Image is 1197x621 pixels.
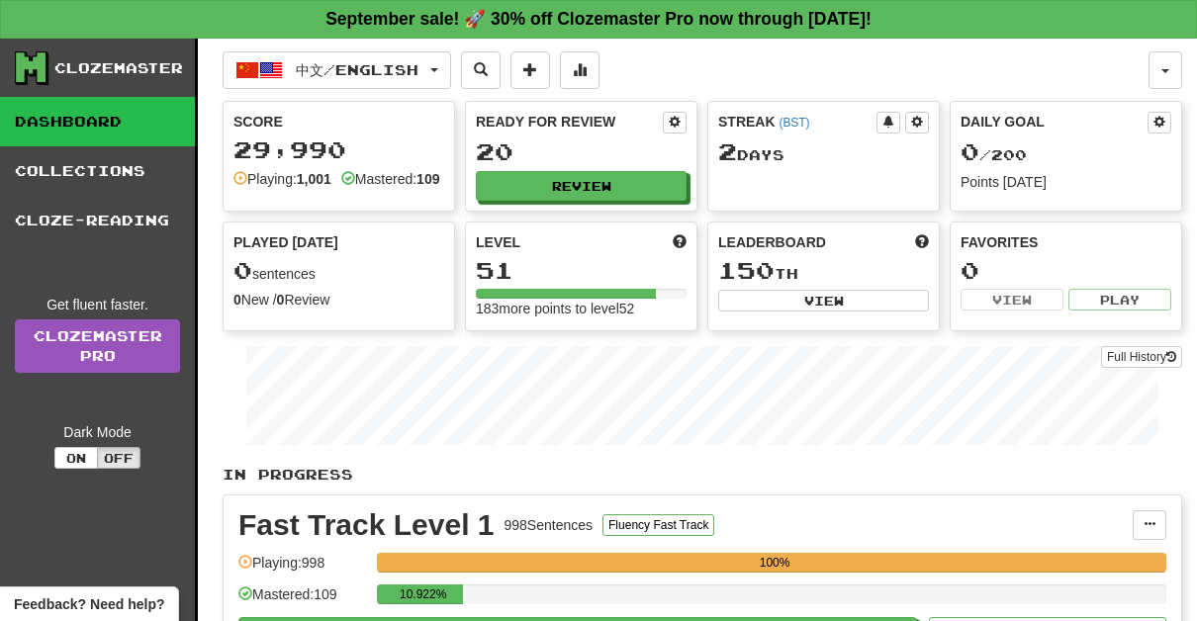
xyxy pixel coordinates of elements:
div: Playing: [233,169,331,189]
div: 29,990 [233,137,444,162]
div: Day s [718,139,929,165]
div: 0 [961,258,1171,283]
div: sentences [233,258,444,284]
button: On [54,447,98,469]
div: New / Review [233,290,444,310]
div: th [718,258,929,284]
button: Search sentences [461,51,501,89]
span: 150 [718,256,775,284]
button: Review [476,171,687,201]
strong: 109 [416,171,439,187]
div: Mastered: 109 [238,584,367,617]
div: Streak [718,112,876,132]
button: 中文/English [223,51,451,89]
div: 998 Sentences [505,515,594,535]
div: Favorites [961,232,1171,252]
strong: 0 [233,292,241,308]
div: Playing: 998 [238,553,367,585]
span: / 200 [961,146,1027,163]
div: Get fluent faster. [15,295,180,314]
div: Score [233,112,444,132]
button: Add sentence to collection [510,51,550,89]
div: 10.922% [383,584,463,604]
button: Full History [1101,346,1182,368]
span: 2 [718,137,737,165]
span: Played [DATE] [233,232,338,252]
div: 51 [476,258,687,283]
span: Open feedback widget [14,594,164,614]
button: Off [97,447,140,469]
span: This week in points, UTC [915,232,929,252]
strong: 0 [277,292,285,308]
a: ClozemasterPro [15,319,180,373]
div: 183 more points to level 52 [476,299,687,318]
button: View [718,290,929,311]
button: Play [1068,289,1171,310]
div: Clozemaster [54,58,183,78]
span: 中文 / English [296,61,418,78]
p: In Progress [223,465,1182,485]
div: 100% [383,553,1166,573]
strong: September sale! 🚀 30% off Clozemaster Pro now through [DATE]! [325,9,872,29]
div: Mastered: [341,169,440,189]
a: (BST) [779,116,809,130]
button: More stats [560,51,599,89]
span: Leaderboard [718,232,826,252]
button: View [961,289,1063,310]
button: Fluency Fast Track [602,514,714,536]
div: Dark Mode [15,422,180,442]
span: 0 [233,256,252,284]
div: Points [DATE] [961,172,1171,192]
span: Score more points to level up [673,232,687,252]
div: 20 [476,139,687,164]
div: Daily Goal [961,112,1148,133]
strong: 1,001 [297,171,331,187]
span: Level [476,232,520,252]
div: Ready for Review [476,112,663,132]
span: 0 [961,137,979,165]
div: Fast Track Level 1 [238,510,495,540]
